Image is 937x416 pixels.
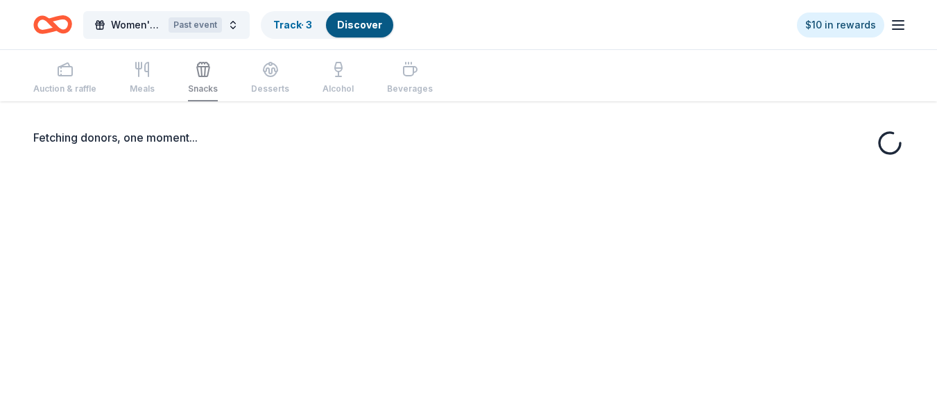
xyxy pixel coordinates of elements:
[261,11,395,39] button: Track· 3Discover
[169,17,222,33] div: Past event
[797,13,884,38] a: $10 in rewards
[33,8,72,41] a: Home
[111,17,163,33] span: Women's Free Self Defense Class
[337,19,382,31] a: Discover
[33,129,904,146] div: Fetching donors, one moment...
[273,19,312,31] a: Track· 3
[83,11,250,39] button: Women's Free Self Defense ClassPast event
